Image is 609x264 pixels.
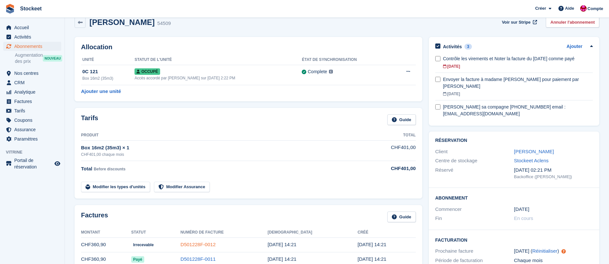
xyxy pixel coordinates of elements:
span: Before discounts [94,167,125,171]
div: 54509 [157,20,171,27]
a: menu [3,23,61,32]
div: Centre de stockage [435,157,514,165]
div: CHF401,00 chaque mois [81,152,361,157]
a: menu [3,87,61,97]
a: Annuler l'abonnement [546,17,599,28]
a: menu [3,78,61,87]
h2: [PERSON_NAME] [89,18,155,27]
a: Guide [387,114,416,125]
div: 3 [464,44,472,50]
a: Ajouter [567,43,582,51]
a: [PERSON_NAME] sa compagne [PHONE_NUMBER] email : [EMAIL_ADDRESS][DOMAIN_NAME] [443,100,593,121]
a: Augmentation des prix NOUVEAU [15,52,61,65]
td: CHF360,90 [81,237,131,252]
a: Stockeet [18,3,44,14]
a: Stockeet Aclens [514,158,549,163]
th: Unité [81,55,135,65]
h2: Factures [81,212,108,222]
img: icon-info-grey-7440780725fd019a000dd9b08b2336e03edf1995a4989e88bcd33f0948082b44.svg [329,70,333,74]
h2: Facturation [435,236,593,243]
div: Complete [308,68,327,75]
span: Créer [535,5,546,12]
time: 2025-08-24 12:21:41 UTC [357,242,386,247]
a: Ajouter une unité [81,88,121,95]
span: Voir sur Stripe [502,19,531,26]
img: stora-icon-8386f47178a22dfd0bd8f6a31ec36ba5ce8667c1dd55bd0f319d3a0aa187defe.svg [5,4,15,14]
a: Boutique d'aperçu [53,160,61,167]
span: CRM [14,78,53,87]
a: Contrôle les virements et Noter la facture du [DATE] comme payé [DATE] [443,52,593,73]
a: Réinitialiser [532,248,557,254]
div: 0C 121 [82,68,135,75]
h2: Allocation [81,43,416,51]
time: 2024-09-23 23:00:00 UTC [514,206,529,213]
a: menu [3,106,61,115]
div: [DATE] [443,63,593,69]
a: menu [3,116,61,125]
div: NOUVEAU [43,55,62,62]
a: Guide [387,212,416,222]
span: Abonnements [14,42,53,51]
h2: Réservation [435,138,593,143]
a: D501228F-0012 [181,242,216,247]
h2: Tarifs [81,114,98,125]
a: [PERSON_NAME] [514,149,554,154]
a: menu [3,157,61,170]
div: Accès accordé par [PERSON_NAME] sur [DATE] 2:22 PM [135,75,302,81]
h2: Activités [443,44,462,50]
th: Créé [357,227,416,238]
span: Analytique [14,87,53,97]
th: [DEMOGRAPHIC_DATA] [268,227,357,238]
div: [DATE] ( ) [514,247,593,255]
span: Compte [588,6,603,12]
span: Aide [565,5,574,12]
th: Total [361,130,416,141]
span: Paramètres [14,134,53,143]
th: Statut [131,227,181,238]
span: Augmentation des prix [15,52,43,64]
time: 2025-07-25 12:21:04 UTC [268,256,297,262]
div: Commencer [435,206,514,213]
div: Envoyer la facture à madame [PERSON_NAME] pour paiement par [PERSON_NAME] [443,76,593,90]
time: 2025-08-25 12:21:04 UTC [268,242,297,247]
a: menu [3,97,61,106]
span: Assurance [14,125,53,134]
a: Modifier les types d'unités [81,182,150,192]
div: Prochaine facture [435,247,514,255]
span: Total [81,166,92,171]
span: Tarifs [14,106,53,115]
th: Montant [81,227,131,238]
div: Réservé [435,166,514,180]
span: En cours [514,215,533,221]
a: menu [3,69,61,78]
span: Accueil [14,23,53,32]
th: État de synchronisation [302,55,393,65]
span: Irrecevable [131,242,156,248]
h2: Abonnement [435,194,593,201]
div: [DATE] 02:21 PM [514,166,593,174]
img: Valentin BURDET [580,5,587,12]
div: Client [435,148,514,155]
a: menu [3,125,61,134]
th: Produit [81,130,361,141]
span: Payé [131,256,144,263]
div: [PERSON_NAME] sa compagne [PHONE_NUMBER] email : [EMAIL_ADDRESS][DOMAIN_NAME] [443,104,593,117]
a: Envoyer la facture à madame [PERSON_NAME] pour paiement par [PERSON_NAME] [DATE] [443,73,593,100]
a: Modifier Assurance [154,182,210,192]
div: Box 16m2 (35m3) × 1 [81,144,361,152]
div: CHF401,00 [361,165,416,172]
td: CHF401,00 [361,140,416,161]
a: menu [3,42,61,51]
span: Occupé [135,68,160,75]
a: D501228F-0011 [181,256,216,262]
a: menu [3,32,61,41]
span: Nos centres [14,69,53,78]
span: Coupons [14,116,53,125]
span: Vitrine [6,149,64,155]
time: 2025-07-24 12:21:27 UTC [357,256,386,262]
span: Portail de réservation [14,157,53,170]
span: Factures [14,97,53,106]
div: Backoffice ([PERSON_NAME]) [514,174,593,180]
th: Numéro de facture [181,227,268,238]
th: Statut de l'unité [135,55,302,65]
